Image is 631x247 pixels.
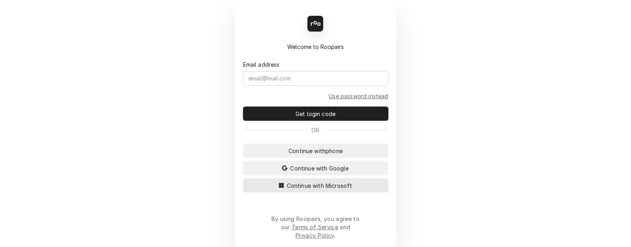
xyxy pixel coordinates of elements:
[294,110,337,118] span: Get login code
[288,164,350,172] span: Continue with Google
[243,126,388,134] div: Or
[243,43,388,51] div: Welcome to Roopairs
[243,161,388,175] button: Continue with Google
[287,147,344,155] span: Continue with phone
[285,182,354,190] span: Continue with Microsoft
[243,107,388,121] button: Get login code
[243,144,388,158] button: Continue withphone
[243,178,388,193] button: Continue with Microsoft
[296,232,334,239] a: Privacy Policy
[329,92,388,100] a: Go to Email and password form
[292,224,338,230] a: Terms of Service
[243,71,388,86] input: email@mail.com
[271,215,360,240] div: By using Roopairs, you agree to our and .
[243,60,280,69] label: Email address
